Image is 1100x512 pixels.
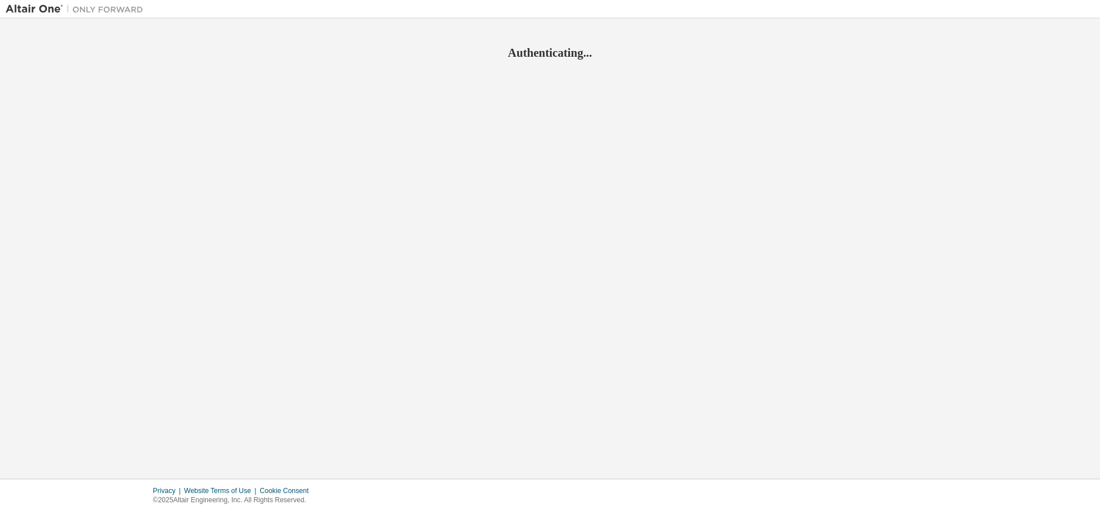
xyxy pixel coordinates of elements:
p: © 2025 Altair Engineering, Inc. All Rights Reserved. [153,495,316,505]
img: Altair One [6,3,149,15]
div: Website Terms of Use [184,486,260,495]
h2: Authenticating... [6,45,1094,60]
div: Privacy [153,486,184,495]
div: Cookie Consent [260,486,315,495]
